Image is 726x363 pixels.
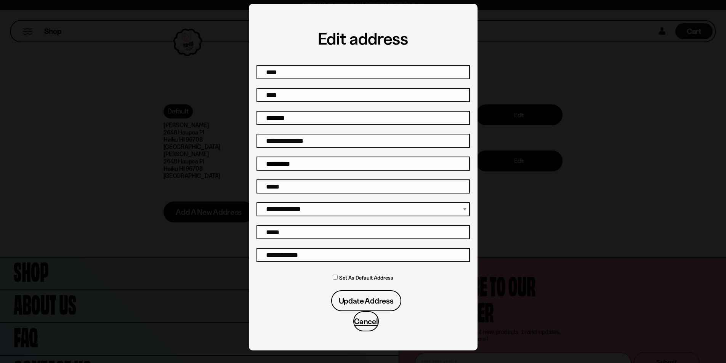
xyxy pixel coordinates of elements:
[353,311,378,331] button: Cancel
[331,290,401,311] button: Update address
[354,317,378,325] span: Cancel
[339,273,393,283] label: Set as default address
[256,27,470,50] h2: Edit address
[339,297,394,305] span: Update address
